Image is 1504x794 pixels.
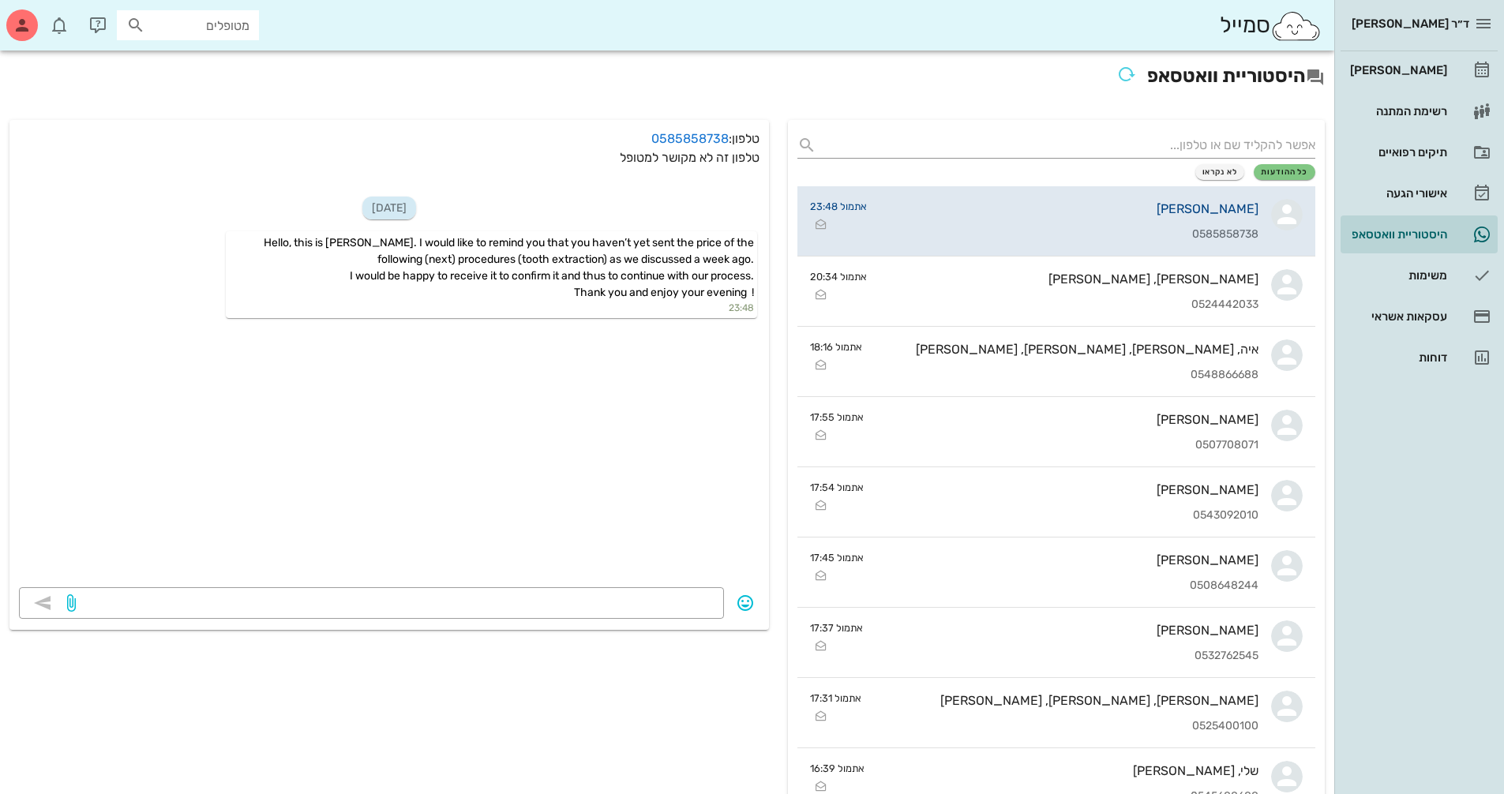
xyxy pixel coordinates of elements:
[880,298,1258,312] div: 0524442033
[1220,9,1322,43] div: סמייל
[1347,351,1447,364] div: דוחות
[362,197,416,219] span: [DATE]
[1254,164,1315,180] button: כל ההודעות
[823,133,1315,158] input: אפשר להקליד שם או טלפון...
[1341,133,1498,171] a: תיקים רפואיים
[880,228,1258,242] div: 0585858738
[876,439,1258,452] div: 0507708071
[229,301,754,315] small: 23:48
[876,552,1258,567] div: [PERSON_NAME]
[876,412,1258,427] div: [PERSON_NAME]
[1347,310,1447,323] div: עסקאות אשראי
[1347,187,1447,200] div: אישורי הגעה
[810,269,867,284] small: אתמול 20:34
[1347,146,1447,159] div: תיקים רפואיים
[876,509,1258,522] div: 0543092010
[874,693,1258,708] div: [PERSON_NAME], [PERSON_NAME], [PERSON_NAME]
[19,129,760,148] p: טלפון:
[1341,174,1498,212] a: אישורי הגעה
[810,480,864,495] small: אתמול 17:54
[876,623,1258,638] div: [PERSON_NAME]
[875,342,1258,357] div: איה, [PERSON_NAME], [PERSON_NAME], [PERSON_NAME]
[876,482,1258,497] div: [PERSON_NAME]
[19,148,760,167] p: טלפון זה לא מקושר למטופל
[880,272,1258,287] div: [PERSON_NAME], [PERSON_NAME]
[1352,17,1469,31] span: ד״ר [PERSON_NAME]
[875,369,1258,382] div: 0548866688
[874,720,1258,733] div: 0525400100
[1341,215,1498,253] a: היסטוריית וואטסאפ
[1347,105,1447,118] div: רשימת המתנה
[810,761,865,776] small: אתמול 16:39
[1261,167,1308,177] span: כל ההודעות
[1270,10,1322,42] img: SmileCloud logo
[810,620,863,635] small: אתמול 17:37
[810,550,864,565] small: אתמול 17:45
[877,763,1258,778] div: שלי, [PERSON_NAME]
[1347,228,1447,241] div: היסטוריית וואטסאפ
[1341,257,1498,294] a: משימות
[810,199,867,214] small: אתמול 23:48
[880,201,1258,216] div: [PERSON_NAME]
[810,410,864,425] small: אתמול 17:55
[1347,269,1447,282] div: משימות
[1195,164,1245,180] button: לא נקראו
[47,13,56,22] span: תג
[1202,167,1238,177] span: לא נקראו
[1341,339,1498,376] a: דוחות
[1347,64,1447,77] div: [PERSON_NAME]
[1341,92,1498,130] a: רשימת המתנה
[876,579,1258,593] div: 0508648244
[261,236,754,299] span: Hello, this is [PERSON_NAME]. I would like to remind you that you haven’t yet sent the price of t...
[9,60,1325,95] h2: היסטוריית וואטסאפ
[1341,51,1498,89] a: [PERSON_NAME]
[876,650,1258,663] div: 0532762545
[651,131,729,146] a: 0585858738
[1341,298,1498,335] a: עסקאות אשראי
[810,339,862,354] small: אתמול 18:16
[810,691,861,706] small: אתמול 17:31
